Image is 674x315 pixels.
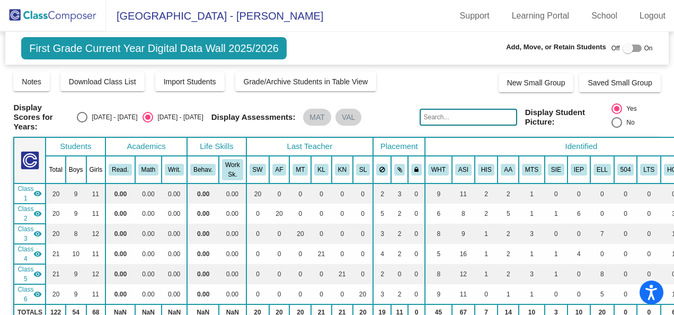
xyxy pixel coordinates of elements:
td: 2 [498,224,519,244]
td: 0 [353,204,373,224]
td: 0 [353,183,373,204]
td: 0 [408,244,425,264]
button: KL [314,164,328,176]
span: Class 2 [17,204,33,223]
td: 1 [519,244,545,264]
td: 0.00 [219,244,246,264]
td: 21 [332,264,353,284]
button: Math [138,164,158,176]
td: 0 [637,204,661,224]
td: 8 [425,224,452,244]
td: 3 [373,224,391,244]
th: Academics [105,137,187,156]
td: 1 [545,264,567,284]
td: Kelsey Laird - SPED [14,244,46,264]
button: Download Class List [60,72,145,91]
a: Logout [631,7,674,24]
th: Long-Term Sub [637,156,661,183]
td: 0 [614,264,637,284]
td: 20 [269,204,290,224]
span: Class 3 [17,224,33,243]
div: [DATE] - [DATE] [153,112,203,122]
td: 0 [332,204,353,224]
td: 0 [408,264,425,284]
td: 0 [269,284,290,304]
td: 1 [498,284,519,304]
td: 9 [66,183,86,204]
td: 11 [452,284,475,304]
th: Megan Toner [289,156,311,183]
td: 1 [519,204,545,224]
td: 0.00 [135,284,162,304]
td: 0.00 [187,284,219,304]
td: 12 [452,264,475,284]
span: Display Scores for Years: [13,103,69,132]
td: 20 [46,224,65,244]
td: 0 [614,224,637,244]
td: 9 [66,204,86,224]
td: 11 [86,284,106,304]
button: New Small Group [499,73,574,92]
td: 0 [332,224,353,244]
td: 1 [475,224,498,244]
td: 0.00 [162,224,187,244]
th: Ashleigh Ferguson [269,156,290,183]
td: 0 [567,183,590,204]
td: 21 [311,244,331,264]
td: 11 [86,183,106,204]
td: 0 [408,284,425,304]
td: 0 [246,244,269,264]
td: 0 [408,224,425,244]
mat-icon: visibility [33,189,42,198]
td: 9 [66,264,86,284]
th: Students [46,137,105,156]
td: 2 [498,244,519,264]
td: 0.00 [219,224,246,244]
span: Import Students [164,77,216,86]
th: Keep away students [373,156,391,183]
td: 20 [246,183,269,204]
th: Shannon Walsh [246,156,269,183]
mat-radio-group: Select an option [611,103,660,131]
button: AF [272,164,287,176]
span: Notes [22,77,41,86]
td: 0.00 [135,264,162,284]
td: 0 [545,224,567,244]
span: Class 6 [17,285,33,304]
td: 0 [475,284,498,304]
td: 2 [391,244,409,264]
td: 8 [425,264,452,284]
a: School [583,7,626,24]
td: 0 [408,204,425,224]
td: 2 [373,183,391,204]
td: 0.00 [162,204,187,224]
td: 3 [373,284,391,304]
th: Total [46,156,65,183]
td: 3 [391,183,409,204]
td: 0 [614,183,637,204]
span: Display Assessments: [211,112,296,122]
td: 3 [519,224,545,244]
td: 5 [425,244,452,264]
td: 8 [452,204,475,224]
td: 0 [637,244,661,264]
td: 11 [86,244,106,264]
td: 0.00 [105,224,135,244]
td: 16 [452,244,475,264]
mat-chip: VAL [335,109,361,126]
td: 0 [311,204,331,224]
button: MTS [522,164,542,176]
td: 0 [246,264,269,284]
a: Learning Portal [503,7,578,24]
td: Sarah Lang - EL [14,284,46,304]
td: 1 [519,284,545,304]
td: 1 [545,204,567,224]
td: 10 [66,244,86,264]
td: 21 [46,244,65,264]
button: MT [292,164,308,176]
button: HIS [478,164,495,176]
button: Behav. [190,164,216,176]
td: 1 [519,183,545,204]
td: 0 [614,204,637,224]
th: White [425,156,452,183]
